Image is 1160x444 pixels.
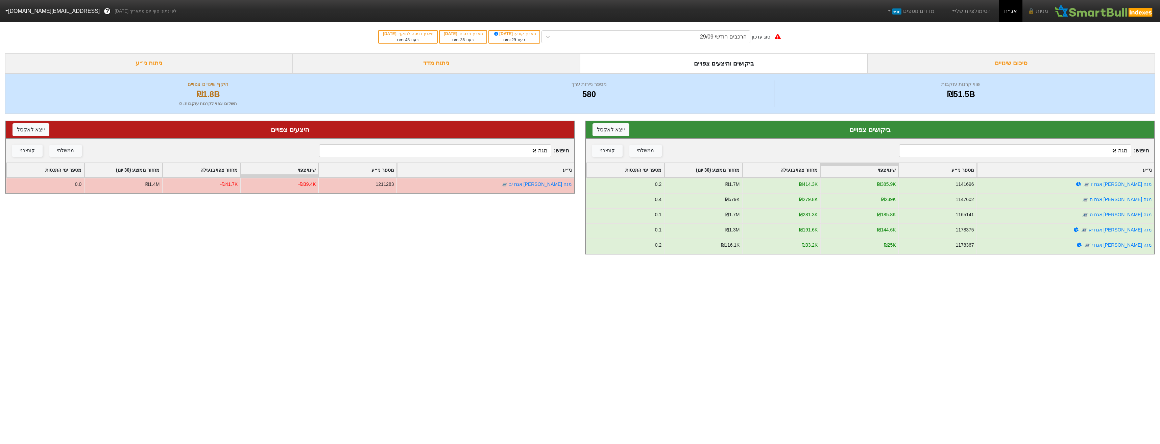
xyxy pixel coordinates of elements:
[593,123,629,136] button: ייצא לאקסל
[1082,196,1089,203] img: tase link
[776,88,1146,100] div: ₪51.5B
[881,196,896,203] div: ₪239K
[319,163,396,177] div: Toggle SortBy
[752,33,770,41] div: סוג עדכון
[655,196,661,203] div: 0.4
[956,181,974,188] div: 1141696
[49,145,82,157] button: ממשלתי
[884,242,896,249] div: ₪25K
[892,8,901,15] span: חדש
[319,144,551,157] input: 359 רשומות...
[799,211,818,218] div: ₪281.3K
[405,38,410,42] span: 48
[899,144,1131,157] input: 221 רשומות...
[376,181,394,188] div: 1211283
[163,163,240,177] div: Toggle SortBy
[382,37,434,43] div: בעוד ימים
[956,242,974,249] div: 1178367
[700,33,747,41] div: הרכבים חודשי 29/09
[511,38,516,42] span: 29
[655,242,661,249] div: 0.2
[406,80,772,88] div: מספר ניירות ערך
[725,211,740,218] div: ₪1.7M
[460,38,465,42] span: 36
[298,181,316,188] div: -₪39.4K
[743,163,820,177] div: Toggle SortBy
[877,181,896,188] div: ₪385.9K
[1083,181,1090,188] img: tase link
[655,181,661,188] div: 0.2
[655,226,661,233] div: 0.1
[57,147,74,154] div: ממשלתי
[443,37,483,43] div: בעוד ימים
[1089,227,1152,232] a: מגה [PERSON_NAME] אגח יא
[1081,227,1088,233] img: tase link
[12,145,43,157] button: קונצרני
[977,163,1154,177] div: Toggle SortBy
[586,163,664,177] div: Toggle SortBy
[1090,212,1152,217] a: מגה [PERSON_NAME] אגח ט
[799,196,818,203] div: ₪279.8K
[899,163,976,177] div: Toggle SortBy
[1084,242,1091,249] img: tase link
[956,211,974,218] div: 1165141
[725,181,740,188] div: ₪1.7M
[493,31,514,36] span: [DATE]
[655,211,661,218] div: 0.1
[629,145,662,157] button: ממשלתי
[1082,212,1089,218] img: tase link
[319,144,569,157] span: חיפוש :
[956,196,974,203] div: 1147602
[13,125,567,135] div: היצעים צפויים
[382,31,434,37] div: תאריך כניסה לתוקף :
[948,4,993,18] a: הסימולציות שלי
[443,31,483,37] div: תאריך פרסום :
[20,147,35,154] div: קונצרני
[241,163,318,177] div: Toggle SortBy
[220,181,238,188] div: -₪41.7K
[600,147,615,154] div: קונצרני
[799,181,818,188] div: ₪414.3K
[884,4,937,18] a: מדדים נוספיםחדש
[501,181,508,188] img: tase link
[637,147,654,154] div: ממשלתי
[821,163,898,177] div: Toggle SortBy
[1054,4,1155,18] img: SmartBull
[105,7,109,16] span: ?
[5,53,293,73] div: ניתוח ני״ע
[397,163,574,177] div: Toggle SortBy
[799,226,818,233] div: ₪191.6K
[1092,242,1152,248] a: מגה [PERSON_NAME] אגח י
[14,100,402,107] div: תשלום צפוי לקרנות עוקבות : 0
[383,31,397,36] span: [DATE]
[14,80,402,88] div: היקף שינויים צפויים
[593,125,1147,135] div: ביקושים צפויים
[293,53,580,73] div: ניתוח מדד
[877,211,896,218] div: ₪185.8K
[1091,181,1152,187] a: מגה [PERSON_NAME] אגח ז
[75,181,81,188] div: 0.0
[84,163,162,177] div: Toggle SortBy
[664,163,742,177] div: Toggle SortBy
[877,226,896,233] div: ₪144.6K
[868,53,1155,73] div: סיכום שינויים
[145,181,160,188] div: ₪1.4M
[725,196,740,203] div: ₪579K
[899,144,1149,157] span: חיפוש :
[802,242,818,249] div: ₪33.2K
[444,31,458,36] span: [DATE]
[592,145,623,157] button: קונצרני
[115,8,176,15] span: לפי נתוני סוף יום מתאריך [DATE]
[776,80,1146,88] div: שווי קרנות עוקבות
[580,53,868,73] div: ביקושים והיצעים צפויים
[1090,197,1152,202] a: מגה [PERSON_NAME] אגח ח
[14,88,402,100] div: ₪1.8B
[492,37,536,43] div: בעוד ימים
[6,163,84,177] div: Toggle SortBy
[13,123,49,136] button: ייצא לאקסל
[509,181,572,187] a: מגה [PERSON_NAME] אגח יב
[725,226,740,233] div: ₪1.3M
[956,226,974,233] div: 1178375
[406,88,772,100] div: 580
[721,242,740,249] div: ₪116.1K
